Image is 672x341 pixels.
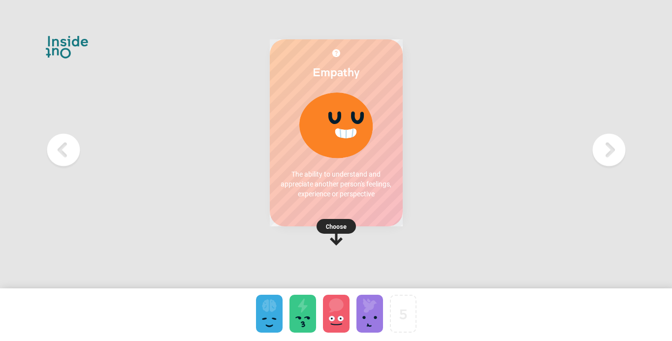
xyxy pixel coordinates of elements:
h2: Empathy [280,65,393,79]
p: The ability to understand and appreciate another person's feelings, experience or perspective [280,169,393,199]
img: Previous [44,130,83,170]
p: Choose [270,221,403,231]
img: Next [589,130,629,170]
img: More about Empathy [332,49,340,57]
